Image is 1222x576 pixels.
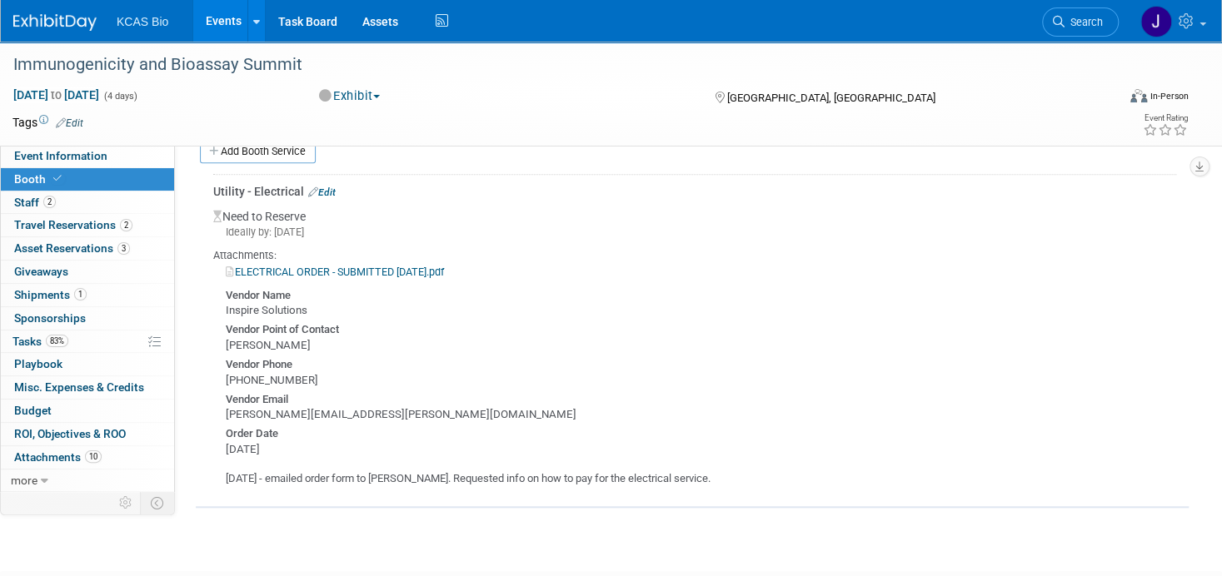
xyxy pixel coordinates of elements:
span: (4 days) [102,91,137,102]
span: Sponsorships [14,311,86,325]
div: Ideally by: [DATE] [213,225,1176,240]
div: [PERSON_NAME] [226,338,1176,354]
span: Travel Reservations [14,218,132,231]
a: Attachments10 [1,446,174,469]
a: Edit [308,186,336,198]
td: Toggle Event Tabs [141,492,175,514]
img: Jocelyn King [1140,6,1172,37]
span: Attachments [14,450,102,464]
span: Misc. Expenses & Credits [14,380,144,394]
div: Order Date [226,423,1176,442]
a: Playbook [1,353,174,375]
div: Event Rating [1143,114,1188,122]
div: Need to Reserve [213,200,1176,487]
span: KCAS Bio [117,15,168,28]
span: [GEOGRAPHIC_DATA], [GEOGRAPHIC_DATA] [727,92,935,104]
span: Booth [14,172,65,186]
a: ELECTRICAL ORDER - SUBMITTED [DATE].pdf [226,266,444,278]
a: Tasks83% [1,330,174,353]
img: ExhibitDay [13,14,97,31]
a: Sponsorships [1,307,174,330]
div: Vendor Email [226,389,1176,408]
span: more [11,474,37,487]
div: Inspire Solutions [226,303,1176,319]
span: ROI, Objectives & ROO [14,427,126,440]
div: Attachments: [213,248,1176,263]
div: [DATE] - emailed order form to [PERSON_NAME]. Requested info on how to pay for the electrical ser... [213,458,1176,487]
div: [DATE] [226,442,1176,458]
span: Playbook [14,357,62,370]
a: Travel Reservations2 [1,214,174,236]
div: In-Person [1150,90,1189,102]
a: Giveaways [1,261,174,283]
a: Budget [1,400,174,422]
div: Immunogenicity and Bioassay Summit [7,50,1089,80]
a: Misc. Expenses & Credits [1,376,174,399]
a: Booth [1,168,174,191]
div: Vendor Phone [226,354,1176,373]
span: Shipments [14,288,87,301]
a: Add Booth Service [200,139,316,163]
span: Search [1065,16,1103,28]
button: Exhibit [313,87,387,105]
span: 3 [117,242,130,255]
a: more [1,469,174,492]
div: [PHONE_NUMBER] [226,373,1176,389]
span: Giveaways [14,265,68,278]
div: [PERSON_NAME][EMAIL_ADDRESS][PERSON_NAME][DOMAIN_NAME] [226,407,1176,423]
img: Format-Inperson.png [1130,89,1147,102]
span: Staff [14,196,56,209]
a: Search [1042,7,1119,37]
a: Shipments1 [1,284,174,306]
span: Tasks [12,335,68,348]
span: [DATE] [DATE] [12,87,100,102]
div: Utility - Electrical [213,183,1176,200]
span: Asset Reservations [14,241,130,255]
div: Vendor Point of Contact [226,319,1176,338]
td: Personalize Event Tab Strip [112,492,141,514]
a: ROI, Objectives & ROO [1,423,174,445]
a: Staff2 [1,191,174,214]
div: Vendor Name [226,285,1176,304]
a: Edit [56,117,83,129]
span: 10 [85,450,102,463]
a: Event Information [1,145,174,167]
i: Booth reservation complete [53,174,62,183]
span: to [48,88,64,102]
td: Tags [12,114,83,131]
span: 2 [43,196,56,208]
span: 1 [74,288,87,300]
a: Asset Reservations3 [1,237,174,260]
span: 83% [46,335,68,347]
span: Budget [14,404,52,417]
span: Event Information [14,149,107,162]
div: Event Format [1014,87,1189,112]
span: 2 [120,219,132,231]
